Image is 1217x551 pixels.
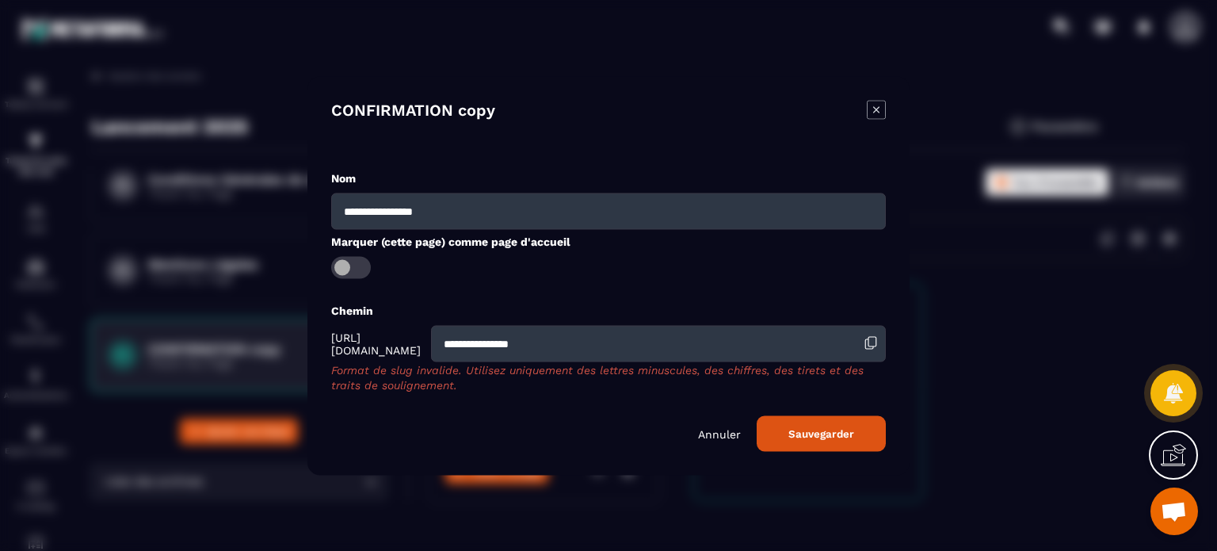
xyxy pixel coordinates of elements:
span: Format de slug invalide. Utilisez uniquement des lettres minuscules, des chiffres, des tirets et ... [331,363,864,391]
span: [URL][DOMAIN_NAME] [331,331,427,356]
label: Nom [331,171,356,184]
button: Sauvegarder [757,415,886,451]
h4: CONFIRMATION copy [331,100,495,122]
p: Annuler [698,427,741,440]
label: Chemin [331,304,373,316]
label: Marquer (cette page) comme page d'accueil [331,235,570,247]
div: Ouvrir le chat [1150,488,1198,535]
